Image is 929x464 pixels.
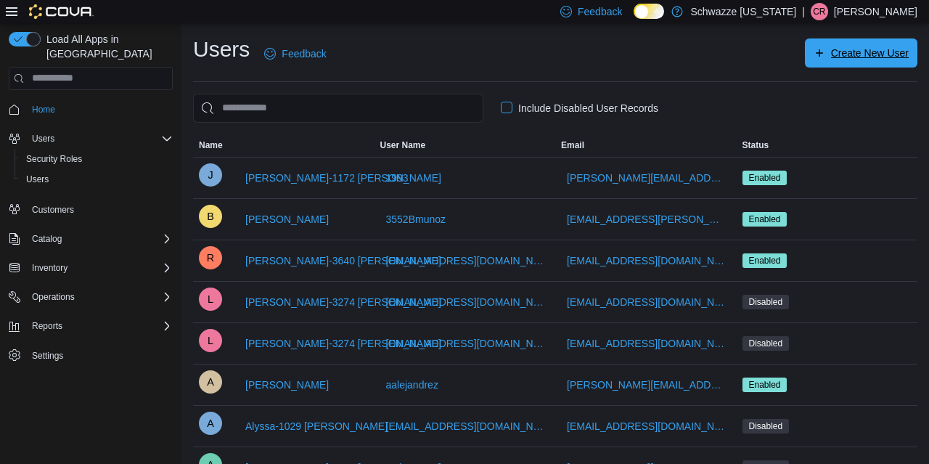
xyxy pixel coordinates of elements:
nav: Complex example [9,93,173,404]
span: Users [20,171,173,188]
span: [EMAIL_ADDRESS][DOMAIN_NAME] [386,253,544,268]
span: J [208,163,213,187]
span: Alyssa-1029 [PERSON_NAME] [245,419,388,434]
label: Include Disabled User Records [501,99,658,117]
a: Settings [26,347,69,365]
span: [EMAIL_ADDRESS][DOMAIN_NAME] [386,419,544,434]
span: Home [26,100,173,118]
button: [EMAIL_ADDRESS][DOMAIN_NAME] [380,246,550,275]
span: A [207,370,214,394]
span: Enabled [749,254,781,267]
button: Reports [26,317,68,335]
span: Name [199,139,223,151]
span: Customers [26,200,173,218]
span: 3552Bmunoz [386,212,446,227]
button: [EMAIL_ADDRESS][DOMAIN_NAME] [380,288,550,317]
button: Reports [3,316,179,336]
span: Security Roles [20,150,173,168]
p: [PERSON_NAME] [834,3,917,20]
span: Disabled [742,419,790,434]
span: [PERSON_NAME]-3274 [PERSON_NAME] [245,295,441,309]
button: [PERSON_NAME][EMAIL_ADDRESS][PERSON_NAME][DOMAIN_NAME] [561,370,731,399]
div: Joshua-1172 [199,163,222,187]
span: aalejandrez [386,378,438,392]
button: [EMAIL_ADDRESS][DOMAIN_NAME] [561,288,731,317]
button: Security Roles [15,149,179,169]
button: [EMAIL_ADDRESS][DOMAIN_NAME] [380,412,550,441]
button: [PERSON_NAME]-1172 [PERSON_NAME] [240,163,447,192]
span: [PERSON_NAME]-3274 [PERSON_NAME] [245,336,441,351]
span: [PERSON_NAME] [245,378,329,392]
button: Home [3,99,179,120]
button: [PERSON_NAME]-3274 [PERSON_NAME] [240,329,447,358]
span: Operations [32,291,75,303]
span: Disabled [742,336,790,351]
span: Home [32,104,55,115]
button: [EMAIL_ADDRESS][DOMAIN_NAME] [380,329,550,358]
input: Dark Mode [634,4,664,19]
span: A [207,412,214,435]
span: [PERSON_NAME][EMAIL_ADDRESS][PERSON_NAME][DOMAIN_NAME] [567,171,725,185]
span: [PERSON_NAME] [245,212,329,227]
span: Enabled [742,378,787,392]
button: aalejandrez [380,370,444,399]
span: B [207,205,214,228]
span: Customers [32,204,74,216]
span: L [208,288,213,311]
span: Security Roles [26,153,82,165]
span: Dark Mode [634,19,634,20]
span: [EMAIL_ADDRESS][DOMAIN_NAME] [567,419,725,434]
span: Reports [32,320,62,332]
span: Disabled [749,337,783,350]
button: 1993 [380,163,414,192]
div: Bryan [199,205,222,228]
span: [EMAIL_ADDRESS][DOMAIN_NAME] [386,336,544,351]
span: [EMAIL_ADDRESS][DOMAIN_NAME] [386,295,544,309]
div: Corey Rivera [811,3,828,20]
span: L [208,329,213,352]
button: [EMAIL_ADDRESS][PERSON_NAME][DOMAIN_NAME] [561,205,731,234]
div: Ashley [199,370,222,394]
button: Users [26,130,60,147]
span: [PERSON_NAME]-1172 [PERSON_NAME] [245,171,441,185]
button: Operations [26,288,81,306]
a: Security Roles [20,150,88,168]
button: Inventory [26,259,73,277]
span: Operations [26,288,173,306]
button: Catalog [26,230,67,248]
button: 3552Bmunoz [380,205,452,234]
a: Users [20,171,54,188]
span: Disabled [749,296,783,309]
p: Schwazze [US_STATE] [690,3,796,20]
button: [PERSON_NAME] [240,205,335,234]
button: [EMAIL_ADDRESS][DOMAIN_NAME] [561,246,731,275]
span: Enabled [742,212,787,227]
a: Feedback [258,39,332,68]
div: Rene-3640 [199,246,222,269]
span: Users [32,133,54,145]
button: [PERSON_NAME] [240,370,335,399]
span: Reports [26,317,173,335]
button: Create New User [805,38,917,68]
span: Email [561,139,584,151]
span: [PERSON_NAME]-3640 [PERSON_NAME] [245,253,441,268]
span: Catalog [26,230,173,248]
button: [EMAIL_ADDRESS][DOMAIN_NAME] [561,329,731,358]
button: [PERSON_NAME][EMAIL_ADDRESS][PERSON_NAME][DOMAIN_NAME] [561,163,731,192]
span: [PERSON_NAME][EMAIL_ADDRESS][PERSON_NAME][DOMAIN_NAME] [567,378,725,392]
span: Settings [32,350,63,362]
button: Users [3,129,179,149]
button: [PERSON_NAME]-3640 [PERSON_NAME] [240,246,447,275]
div: Lorenzo-3274 [199,288,222,311]
button: Operations [3,287,179,307]
span: Enabled [749,378,781,391]
span: R [207,246,214,269]
span: Settings [26,346,173,365]
span: Enabled [742,171,787,185]
button: Users [15,169,179,190]
button: [EMAIL_ADDRESS][DOMAIN_NAME] [561,412,731,441]
span: [EMAIL_ADDRESS][PERSON_NAME][DOMAIN_NAME] [567,212,725,227]
span: Feedback [578,4,622,19]
img: Cova [29,4,94,19]
h1: Users [193,35,250,64]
